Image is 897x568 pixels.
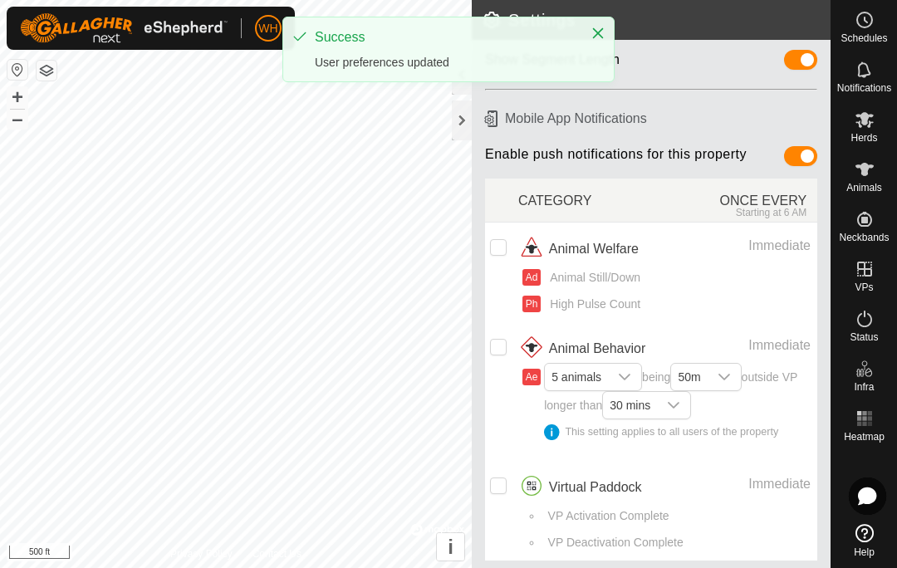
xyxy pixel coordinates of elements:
[844,432,885,442] span: Heatmap
[448,536,453,558] span: i
[522,369,541,385] button: Ae
[586,22,610,45] button: Close
[839,233,889,242] span: Neckbands
[549,339,646,359] span: Animal Behavior
[854,382,874,392] span: Infra
[850,332,878,342] span: Status
[689,236,811,256] div: Immediate
[689,474,811,494] div: Immediate
[855,282,873,292] span: VPs
[542,534,684,551] span: VP Deactivation Complete
[252,546,301,561] a: Contact Us
[522,269,541,286] button: Ad
[544,370,811,440] span: being outside VP longer than
[518,182,668,218] div: CATEGORY
[518,335,545,362] img: animal behavior icon
[315,27,574,47] div: Success
[518,236,545,262] img: animal welfare icon
[846,183,882,193] span: Animals
[549,477,642,497] span: Virtual Paddock
[608,364,641,390] div: dropdown trigger
[20,13,228,43] img: Gallagher Logo
[485,146,747,172] span: Enable push notifications for this property
[315,54,574,71] div: User preferences updated
[482,10,831,30] h2: Settings
[7,87,27,107] button: +
[850,133,877,143] span: Herds
[544,296,640,313] span: High Pulse Count
[841,33,887,43] span: Schedules
[545,364,608,390] span: 5 animals
[837,83,891,93] span: Notifications
[258,20,277,37] span: WH
[478,104,824,133] h6: Mobile App Notifications
[544,269,640,286] span: Animal Still/Down
[7,109,27,129] button: –
[854,547,875,557] span: Help
[603,392,657,419] span: 30 mins
[522,296,541,312] button: Ph
[657,392,690,419] div: dropdown trigger
[668,182,817,218] div: ONCE EVERY
[549,239,639,259] span: Animal Welfare
[542,507,669,525] span: VP Activation Complete
[671,364,707,390] span: 50m
[437,533,464,561] button: i
[518,474,545,501] img: virtual paddocks icon
[170,546,233,561] a: Privacy Policy
[831,517,897,564] a: Help
[7,60,27,80] button: Reset Map
[708,364,741,390] div: dropdown trigger
[668,207,806,218] div: Starting at 6 AM
[544,424,811,440] div: This setting applies to all users of the property
[689,335,811,355] div: Immediate
[37,61,56,81] button: Map Layers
